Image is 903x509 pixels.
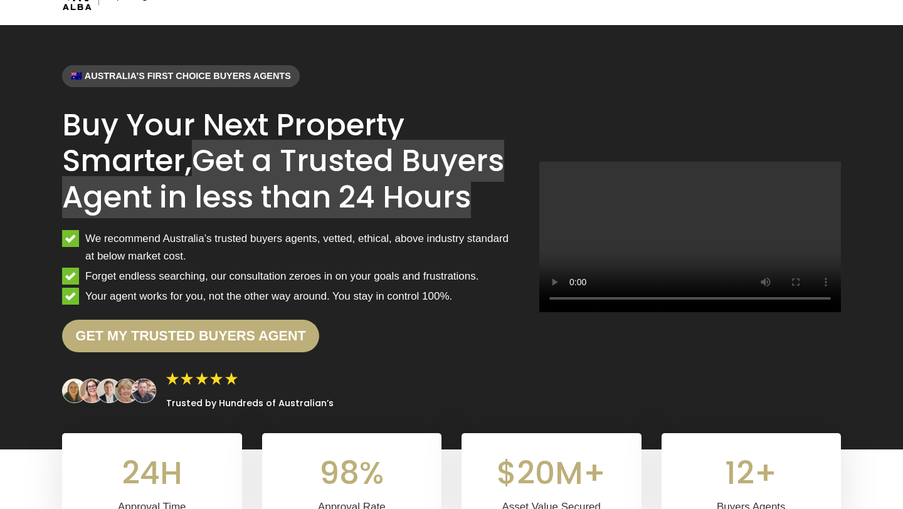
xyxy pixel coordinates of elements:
[166,398,334,409] h2: Trusted by Hundreds of Australian’s
[62,107,519,216] h1: Buy Your Next Property Smarter,
[85,268,478,285] span: Forget endless searching, our consultation zeroes in on your goals and frustrations.
[477,448,626,498] div: $20M+
[85,288,452,305] span: Your agent works for you, not the other way around. You stay in control 100%.
[76,328,306,344] strong: Get my trusted Buyers Agent
[677,448,826,498] div: 12+
[85,230,519,264] span: We recommend Australia’s trusted buyers agents, vetted, ethical, above industry standard at below...
[77,448,227,498] div: 24H
[62,320,319,352] a: Get my trusted Buyers Agent
[71,71,290,81] strong: 🇦🇺 Australia’s first choice buyers agents
[62,140,504,218] mark: Get a Trusted Buyers Agent in less than 24 Hours
[277,448,427,498] div: 98%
